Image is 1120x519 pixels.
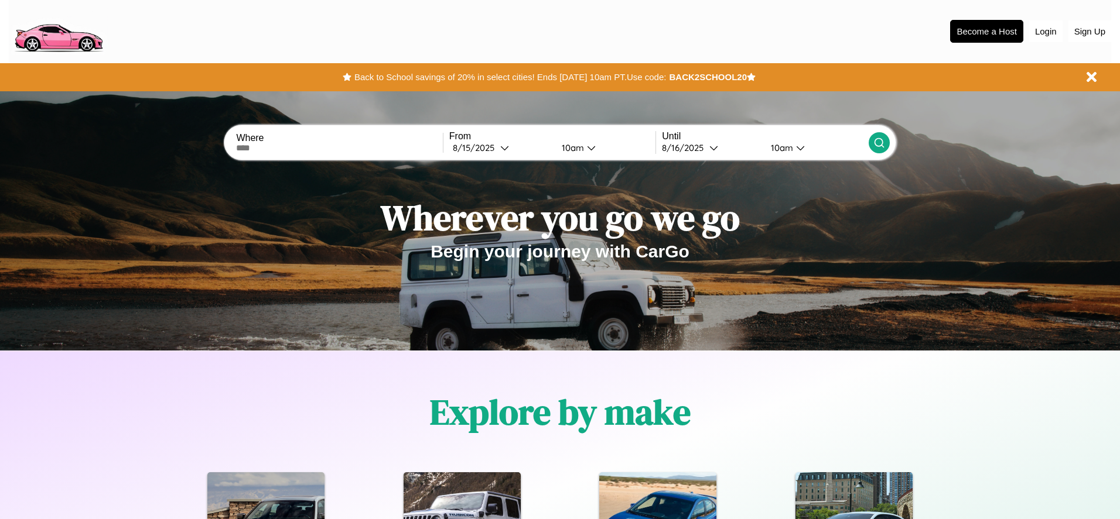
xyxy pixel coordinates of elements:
div: 10am [556,142,587,153]
button: 10am [552,142,655,154]
div: 8 / 15 / 2025 [453,142,500,153]
label: From [449,131,655,142]
b: BACK2SCHOOL20 [669,72,747,82]
button: Login [1029,20,1063,42]
img: logo [9,6,108,55]
button: Become a Host [950,20,1023,43]
button: 8/15/2025 [449,142,552,154]
label: Where [236,133,442,143]
button: Sign Up [1068,20,1111,42]
button: Back to School savings of 20% in select cities! Ends [DATE] 10am PT.Use code: [351,69,669,85]
button: 10am [762,142,868,154]
h1: Explore by make [430,388,691,436]
div: 8 / 16 / 2025 [662,142,709,153]
div: 10am [765,142,796,153]
label: Until [662,131,868,142]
